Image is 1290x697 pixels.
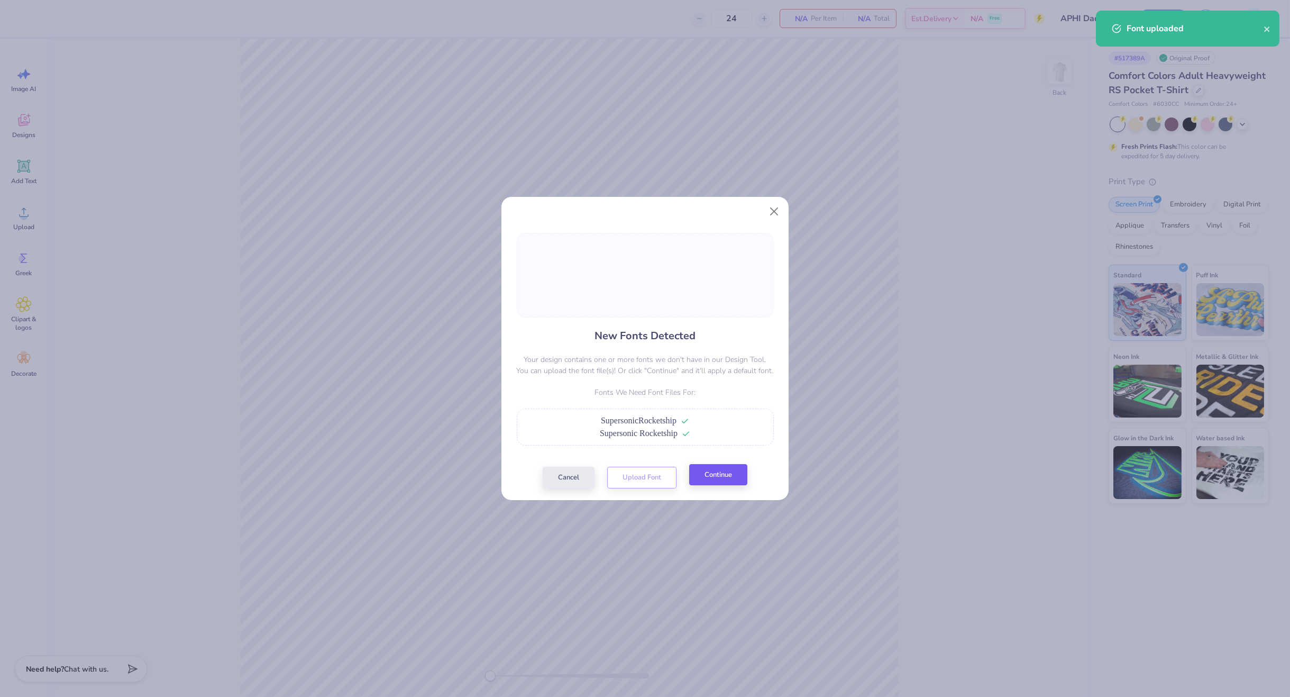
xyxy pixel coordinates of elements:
[601,416,676,425] span: SupersonicRocketship
[543,467,594,488] button: Cancel
[594,328,696,343] h4: New Fonts Detected
[1127,22,1264,35] div: Font uploaded
[600,429,678,438] span: Supersonic Rocketship
[689,464,747,486] button: Continue
[1264,22,1271,35] button: close
[517,354,774,376] p: Your design contains one or more fonts we don't have in our Design Tool. You can upload the font ...
[517,387,774,398] p: Fonts We Need Font Files For:
[764,202,784,222] button: Close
